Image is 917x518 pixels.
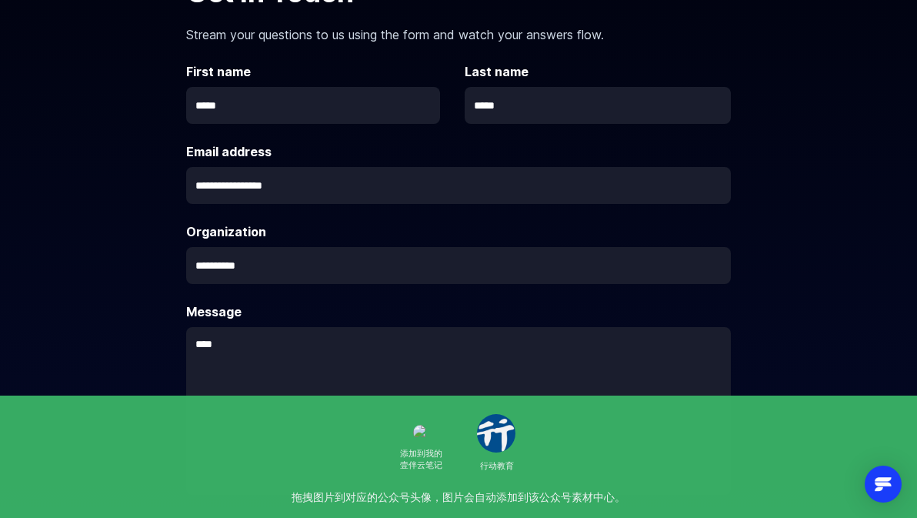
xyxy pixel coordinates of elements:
[186,13,731,44] p: Stream your questions to us using the form and watch your answers flow.
[186,142,731,161] label: Email address
[186,302,731,321] label: Message
[186,62,452,81] label: First name
[186,222,731,241] label: Organization
[865,466,902,503] div: Open Intercom Messenger
[465,62,731,81] label: Last name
